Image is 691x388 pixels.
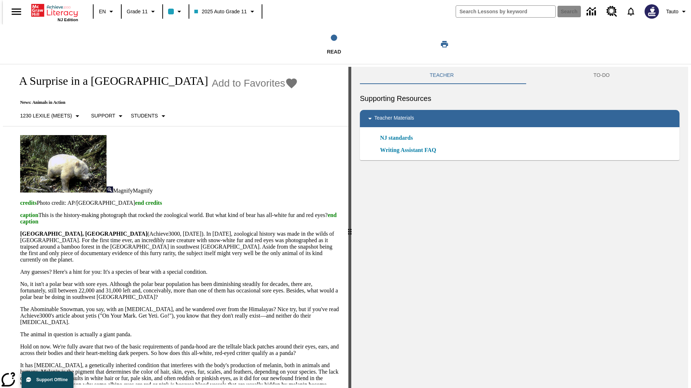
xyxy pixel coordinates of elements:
[12,100,298,105] p: News: Animals in Action
[20,212,337,225] span: end caption
[31,3,78,22] div: Home
[20,281,340,300] p: No, it isn't a polar bear with sore eyes. Although the polar bear population has been diminishing...
[663,5,691,18] button: Profile/Settings
[374,114,414,123] p: Teacher Materials
[3,67,348,384] div: reading
[191,5,259,18] button: Class: 2025 Auto Grade 11, Select your class
[456,6,555,17] input: search field
[380,146,441,154] a: Writing Assistant FAQ
[212,77,298,89] button: Add to Favorites - A Surprise in a Bamboo Forest
[20,231,340,263] p: (Achieve3000, [DATE]). In [DATE], zoological history was made in the wilds of [GEOGRAPHIC_DATA]. ...
[666,8,678,15] span: Tauto
[128,110,170,123] button: Select Student
[113,188,133,194] span: Magnify
[20,343,340,356] p: Hold on now. We're fully aware that two of the basic requirements of panda-hood are the telltale ...
[645,4,659,19] img: Avatar
[20,269,340,275] p: Any guesses? Here's a hint for you: It's a species of bear with a special condition.
[582,2,602,22] a: Data Center
[360,93,679,104] h6: Supporting Resources
[360,110,679,127] div: Teacher Materials
[133,188,153,194] span: Magnify
[20,331,340,338] p: The animal in question is actually a giant panda.
[351,67,688,388] div: activity
[17,110,85,123] button: Select Lexile, 1230 Lexile (Meets)
[348,67,351,388] div: Press Enter or Spacebar and then press right and left arrow keys to move the slider
[327,49,341,55] span: Read
[212,78,285,89] span: Add to Favorites
[360,67,524,84] button: Teacher
[91,112,115,120] p: Support
[20,212,340,225] p: This is the history-making photograph that rocked the zoological world. But what kind of bear has...
[131,112,158,120] p: Students
[622,2,640,21] a: Notifications
[20,200,340,206] p: Photo credit: AP/[GEOGRAPHIC_DATA]
[524,67,679,84] button: TO-DO
[20,212,39,218] span: caption
[165,5,186,18] button: Class color is light blue. Change class color
[96,5,119,18] button: Language: EN, Select a language
[241,24,427,64] button: Read step 1 of 1
[360,67,679,84] div: Instructional Panel Tabs
[194,8,247,15] span: 2025 Auto Grade 11
[640,2,663,21] button: Select a new avatar
[58,18,78,22] span: NJ Edition
[20,200,37,206] span: credits
[107,186,113,193] img: Magnify
[124,5,160,18] button: Grade: Grade 11, Select a grade
[20,135,107,193] img: albino pandas in China are sometimes mistaken for polar bears
[135,200,162,206] span: end credits
[602,2,622,21] a: Resource Center, Will open in new tab
[20,112,72,120] p: 1230 Lexile (Meets)
[88,110,128,123] button: Scaffolds, Support
[22,371,73,388] button: Support Offline
[12,74,208,88] h1: A Surprise in a [GEOGRAPHIC_DATA]
[99,8,106,15] span: EN
[36,377,68,382] span: Support Offline
[6,1,27,22] button: Open side menu
[433,38,456,51] button: Print
[127,8,148,15] span: Grade 11
[20,231,147,237] strong: [GEOGRAPHIC_DATA], [GEOGRAPHIC_DATA]
[380,134,417,142] a: NJ standards
[20,306,340,325] p: The Abominable Snowman, you say, with an [MEDICAL_DATA], and he wandered over from the Himalayas?...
